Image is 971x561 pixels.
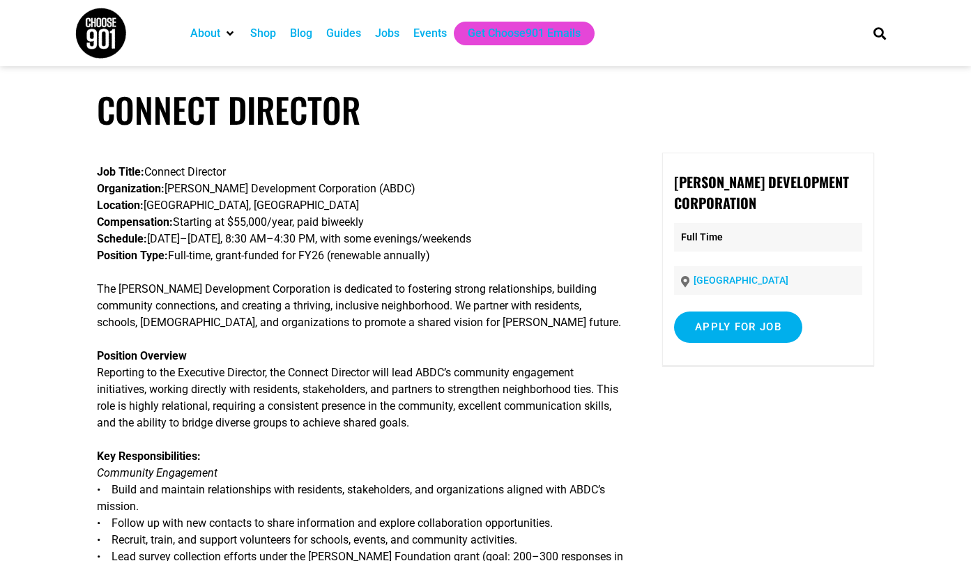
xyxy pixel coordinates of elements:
nav: Main nav [183,22,850,45]
strong: Location: [97,199,144,212]
a: Guides [326,25,361,42]
strong: Compensation: [97,215,173,229]
strong: Schedule: [97,232,147,245]
a: Get Choose901 Emails [468,25,581,42]
a: Shop [250,25,276,42]
strong: [PERSON_NAME] Development Corporation [674,171,849,213]
input: Apply for job [674,312,802,343]
em: Community Engagement [97,466,217,479]
p: The [PERSON_NAME] Development Corporation is dedicated to fostering strong relationships, buildin... [97,281,623,331]
p: Connect Director [PERSON_NAME] Development Corporation (ABDC) [GEOGRAPHIC_DATA], [GEOGRAPHIC_DATA... [97,164,623,264]
strong: Organization: [97,182,165,195]
a: [GEOGRAPHIC_DATA] [694,275,788,286]
div: Search [868,22,891,45]
a: Blog [290,25,312,42]
strong: Position Overview [97,349,187,362]
p: Full Time [674,223,862,252]
strong: Key Responsibilities: [97,449,201,463]
strong: Job Title: [97,165,144,178]
a: Events [413,25,447,42]
div: About [183,22,243,45]
strong: Position Type: [97,249,168,262]
p: Reporting to the Executive Director, the Connect Director will lead ABDC’s community engagement i... [97,348,623,431]
a: About [190,25,220,42]
h1: Connect Director [97,89,873,130]
a: Jobs [375,25,399,42]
